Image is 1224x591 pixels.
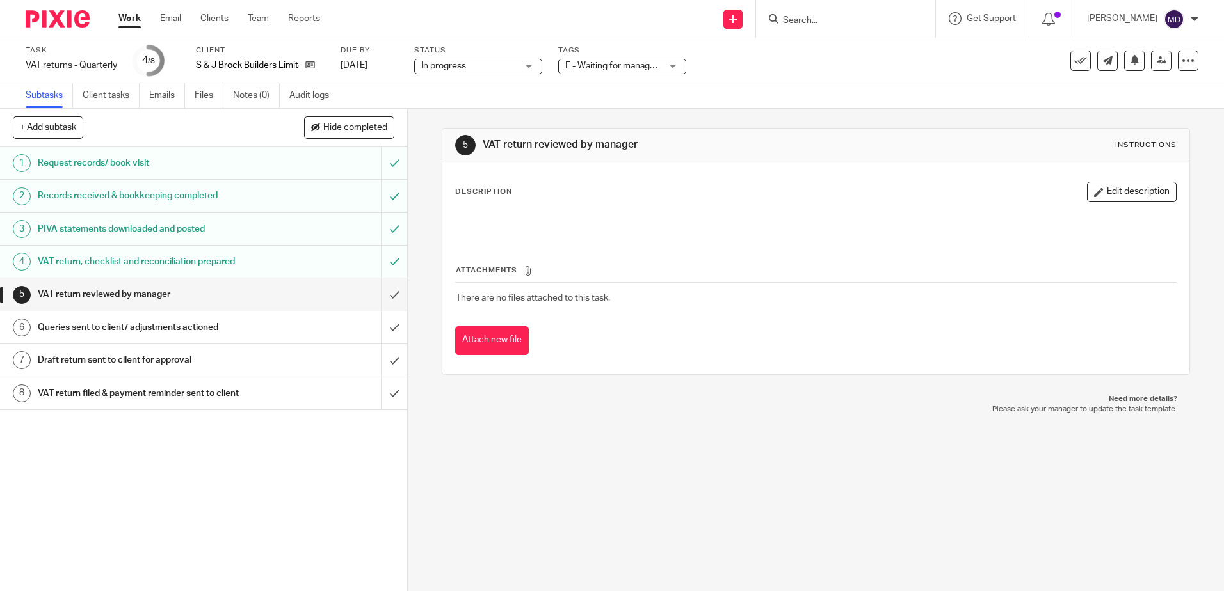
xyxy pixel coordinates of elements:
[341,45,398,56] label: Due by
[782,15,897,27] input: Search
[248,12,269,25] a: Team
[455,394,1177,404] p: Need more details?
[38,219,258,239] h1: PIVA statements downloaded and posted
[455,326,529,355] button: Attach new file
[1115,140,1177,150] div: Instructions
[13,351,31,369] div: 7
[1164,9,1184,29] img: svg%3E
[38,384,258,403] h1: VAT return filed & payment reminder sent to client
[38,252,258,271] h1: VAT return, checklist and reconciliation prepared
[200,12,229,25] a: Clients
[83,83,140,108] a: Client tasks
[149,83,185,108] a: Emails
[1087,182,1177,202] button: Edit description
[13,154,31,172] div: 1
[13,253,31,271] div: 4
[13,286,31,304] div: 5
[13,384,31,402] div: 8
[233,83,280,108] a: Notes (0)
[13,187,31,205] div: 2
[38,186,258,205] h1: Records received & bookkeeping completed
[455,187,512,197] p: Description
[1087,12,1157,25] p: [PERSON_NAME]
[38,318,258,337] h1: Queries sent to client/ adjustments actioned
[456,294,610,303] span: There are no files attached to this task.
[160,12,181,25] a: Email
[38,285,258,304] h1: VAT return reviewed by manager
[341,61,367,70] span: [DATE]
[456,267,517,274] span: Attachments
[483,138,843,152] h1: VAT return reviewed by manager
[13,319,31,336] div: 6
[38,351,258,370] h1: Draft return sent to client for approval
[323,123,387,133] span: Hide completed
[26,10,90,28] img: Pixie
[967,14,1016,23] span: Get Support
[421,61,466,70] span: In progress
[26,59,117,72] div: VAT returns - Quarterly
[414,45,542,56] label: Status
[118,12,141,25] a: Work
[13,116,83,138] button: + Add subtask
[38,154,258,173] h1: Request records/ book visit
[195,83,223,108] a: Files
[196,45,325,56] label: Client
[142,53,155,68] div: 4
[455,404,1177,414] p: Please ask your manager to update the task template.
[26,83,73,108] a: Subtasks
[558,45,686,56] label: Tags
[148,58,155,65] small: /8
[196,59,299,72] p: S & J Brock Builders Limited
[26,45,117,56] label: Task
[304,116,394,138] button: Hide completed
[455,135,476,155] div: 5
[288,12,320,25] a: Reports
[13,220,31,238] div: 3
[289,83,339,108] a: Audit logs
[565,61,723,70] span: E - Waiting for manager review/approval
